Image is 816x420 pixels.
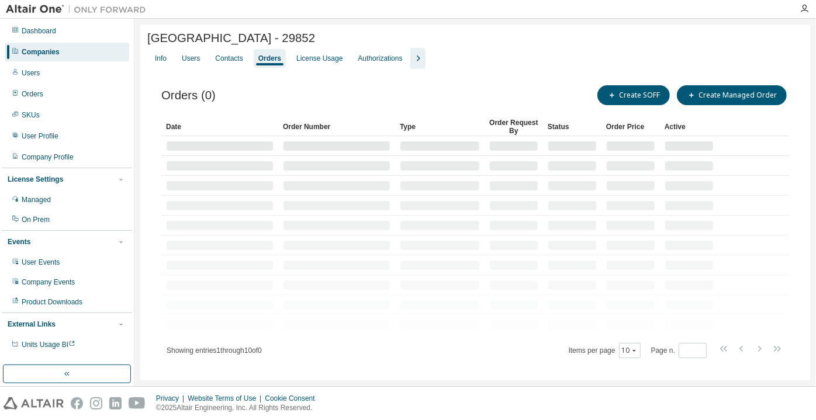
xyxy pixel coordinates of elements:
div: Info [155,54,167,63]
img: youtube.svg [129,397,146,409]
span: Units Usage BI [22,341,75,349]
div: License Settings [8,175,63,184]
div: Type [400,117,480,136]
div: External Links [8,320,56,329]
div: Users [182,54,200,63]
div: Contacts [215,54,243,63]
div: Orders [22,89,43,99]
div: License Usage [296,54,343,63]
div: Order Number [283,117,390,136]
span: [GEOGRAPHIC_DATA] - 29852 [147,32,315,45]
span: Items per page [569,343,641,358]
img: instagram.svg [90,397,102,409]
img: altair_logo.svg [4,397,64,409]
button: Create Managed Order [677,85,787,105]
span: Showing entries 1 through 10 of 0 [167,346,262,355]
p: © 2025 Altair Engineering, Inc. All Rights Reserved. [156,403,322,413]
div: Managed [22,195,51,204]
div: SKUs [22,110,40,120]
div: Cookie Consent [265,394,321,403]
div: Date [166,117,274,136]
div: Companies [22,47,60,57]
div: User Profile [22,131,58,141]
div: Dashboard [22,26,56,36]
div: Active [665,117,714,136]
div: Product Downloads [22,297,82,307]
img: Altair One [6,4,152,15]
div: Users [22,68,40,78]
div: Authorizations [358,54,402,63]
img: facebook.svg [71,397,83,409]
div: Order Price [606,117,655,136]
button: 10 [622,346,638,355]
span: Page n. [651,343,707,358]
span: Orders (0) [161,89,216,102]
div: Website Terms of Use [188,394,265,403]
button: Create SOFF [597,85,670,105]
div: Status [548,117,597,136]
div: Order Request By [489,117,538,136]
img: linkedin.svg [109,397,122,409]
div: Events [8,237,30,247]
div: Privacy [156,394,188,403]
div: On Prem [22,215,50,224]
div: Company Profile [22,152,74,162]
div: User Events [22,258,60,267]
div: Orders [258,54,281,63]
div: Company Events [22,277,75,287]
